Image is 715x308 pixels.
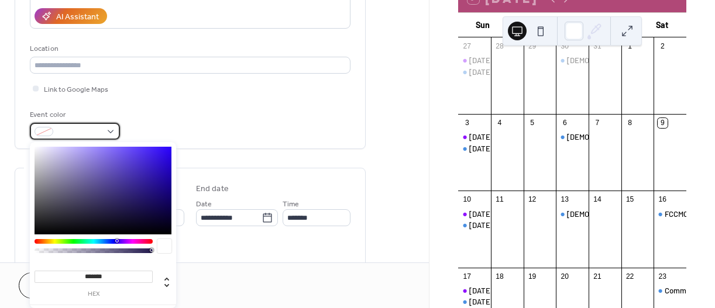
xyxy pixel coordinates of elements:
div: [DATE] School [469,55,518,65]
div: Thu [587,13,617,37]
div: Bible Study [556,209,589,219]
div: Community Distribution [654,285,686,296]
div: Sunday Worship [458,296,491,307]
div: Sunday School [458,285,491,296]
button: Cancel [19,272,91,299]
div: Sunday Worship [458,67,491,77]
div: [DATE] Worship [469,143,521,154]
div: 30 [560,41,570,51]
div: Event color [30,109,118,121]
div: 31 [592,41,602,51]
div: Fri [617,13,647,37]
div: 9 [658,118,668,128]
div: Location [30,43,348,55]
div: 8 [625,118,635,128]
div: 7 [592,118,602,128]
div: Sunday School [458,209,491,219]
div: 10 [462,195,472,205]
div: Sunday Worship [458,143,491,154]
span: Link to Google Maps [44,84,108,96]
div: [DEMOGRAPHIC_DATA] Study [567,209,665,219]
div: 22 [625,271,635,281]
div: Sun [467,13,497,37]
div: 16 [658,195,668,205]
div: 2 [658,41,668,51]
div: Mon [497,13,527,37]
div: Tue [527,13,557,37]
div: 4 [494,118,504,128]
div: 27 [462,41,472,51]
span: Date [196,198,212,210]
div: [DATE] Worship [469,296,521,307]
button: AI Assistant [35,8,107,24]
div: Sunday Worship [458,220,491,230]
div: 14 [592,195,602,205]
div: 11 [494,195,504,205]
div: End date [196,183,229,195]
div: 13 [560,195,570,205]
div: 28 [494,41,504,51]
div: 17 [462,271,472,281]
div: Wed [558,13,587,37]
div: Sat [647,13,677,37]
div: [DATE] Worship [469,220,521,230]
div: FCCMC Monthly Meeting/Breakfast [654,209,686,219]
div: [DATE] School [469,285,518,296]
div: [DATE] School [469,131,518,142]
div: Sunday School [458,55,491,65]
div: 18 [494,271,504,281]
div: 23 [658,271,668,281]
div: 29 [527,41,537,51]
label: hex [35,291,153,297]
div: Bible Study [556,131,589,142]
div: 20 [560,271,570,281]
div: 19 [527,271,537,281]
div: 6 [560,118,570,128]
div: [DATE] School [469,209,518,219]
div: 1 [625,41,635,51]
div: [DEMOGRAPHIC_DATA] Study [567,131,665,142]
div: [DATE] Worship [469,67,521,77]
div: Sunday School [458,131,491,142]
span: Time [283,198,299,210]
div: Bible Study [556,55,589,65]
div: [DEMOGRAPHIC_DATA] Study [567,55,665,65]
div: AI Assistant [56,11,99,23]
div: 12 [527,195,537,205]
div: 5 [527,118,537,128]
div: 15 [625,195,635,205]
div: 3 [462,118,472,128]
div: 21 [592,271,602,281]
